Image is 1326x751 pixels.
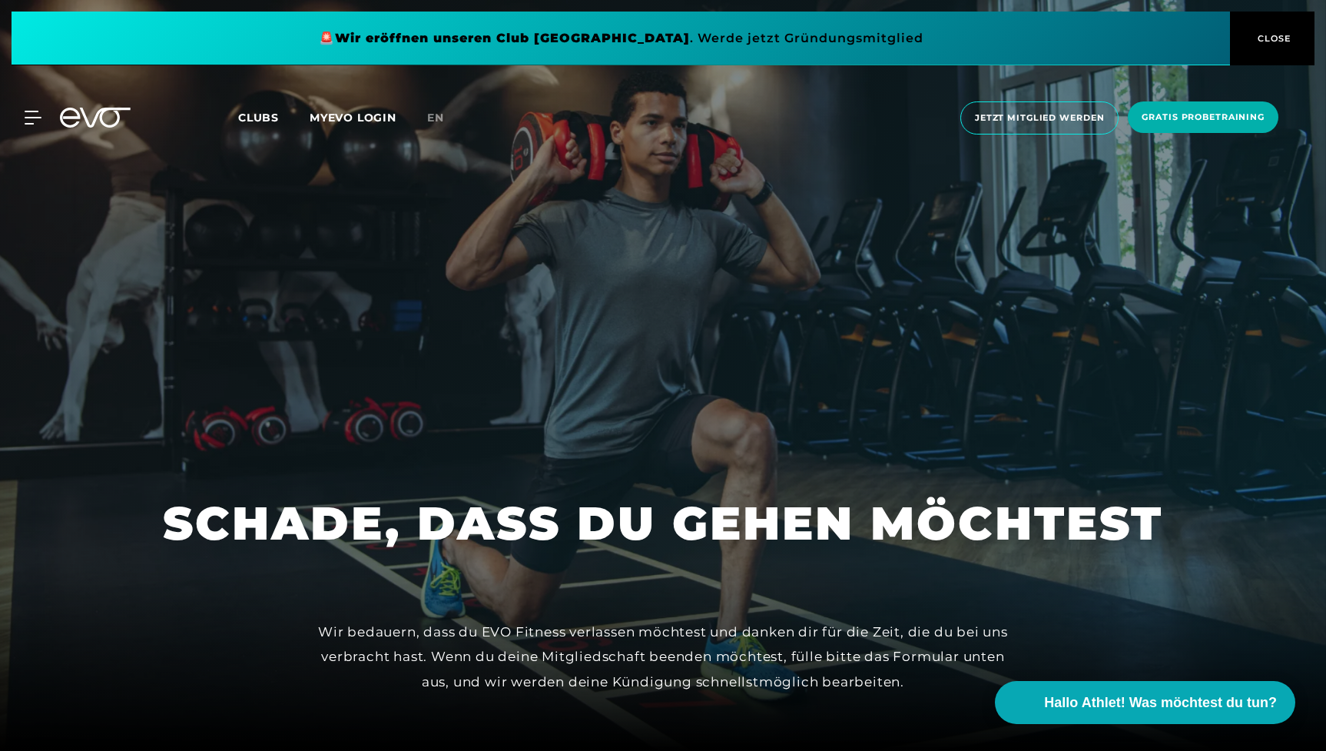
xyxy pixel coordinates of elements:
span: CLOSE [1254,32,1291,45]
span: Hallo Athlet! Was möchtest du tun? [1044,693,1277,713]
span: Jetzt Mitglied werden [975,111,1104,125]
div: Wir bedauern, dass du EVO Fitness verlassen möchtest und danken dir für die Zeit, die du bei uns ... [317,620,1009,694]
a: Gratis Probetraining [1123,101,1283,135]
span: Clubs [238,111,279,125]
span: en [427,111,444,125]
button: CLOSE [1230,12,1314,65]
h1: SCHADE, DASS DU GEHEN MÖCHTEST [163,493,1163,553]
a: en [427,109,462,127]
a: MYEVO LOGIN [310,111,396,125]
span: Gratis Probetraining [1142,111,1265,124]
a: Jetzt Mitglied werden [956,101,1123,135]
a: Clubs [238,110,310,125]
button: Hallo Athlet! Was möchtest du tun? [995,681,1295,724]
